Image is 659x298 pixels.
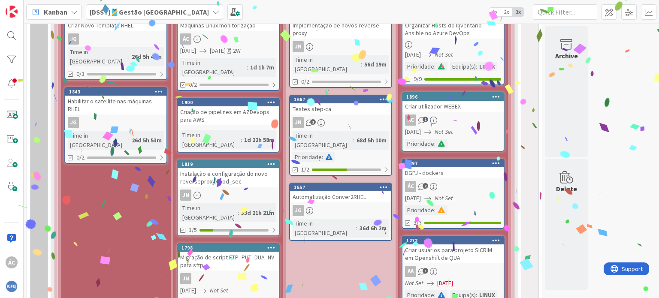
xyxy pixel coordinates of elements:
[178,99,279,106] div: 1900
[293,219,356,238] div: Time in [GEOGRAPHIC_DATA]
[239,208,276,217] div: 35d 21h 21m
[248,63,276,72] div: 1d 1h 7m
[423,268,428,274] span: 1
[476,62,477,71] span: :
[293,131,353,150] div: Time in [GEOGRAPHIC_DATA]
[294,184,391,190] div: 1557
[64,11,167,80] a: Criar Novo Template RHELJGTime in [GEOGRAPHIC_DATA]:26d 5h 45m0/3
[180,203,238,222] div: Time in [GEOGRAPHIC_DATA]
[180,286,196,295] span: [DATE]
[362,60,389,69] div: 56d 19m
[181,99,279,105] div: 1900
[435,194,453,202] i: Not Set
[435,51,453,58] i: Not Set
[434,205,435,215] span: :
[130,135,164,145] div: 26d 5h 53m
[233,46,241,55] div: 2W
[178,244,279,271] div: 1798Migração de script FTP_PUT_DUA_NV para sftp
[301,165,309,174] span: 1/2
[406,160,504,166] div: 1897
[289,11,392,88] a: Implementação de novos reverse proxyJNTime in [GEOGRAPHIC_DATA]:56d 19m0/2
[6,256,18,268] div: ÁC
[180,273,191,284] div: JN
[68,33,79,45] div: JG
[402,160,504,178] div: 1897DGPJ - dockers
[289,95,392,176] a: 1667Testes step-caJNTime in [GEOGRAPHIC_DATA]:68d 5h 10mPrioridade:1/2
[353,135,354,145] span: :
[290,20,391,39] div: Implementação de novos reverse proxy
[402,237,504,263] div: 1272Criar usuários para projeto SICRIM em Openshift de QUA
[180,58,247,77] div: Time in [GEOGRAPHIC_DATA]
[6,280,18,292] img: avatar
[130,52,164,61] div: 26d 5h 45m
[290,103,391,114] div: Testes step-ca
[402,93,504,101] div: 1896
[181,245,279,251] div: 1798
[242,135,276,144] div: 1d 22h 58m
[402,93,504,112] div: 1896Criar utilizador WEBEX
[450,62,476,71] div: Equipa(s)
[293,41,304,52] div: JN
[68,131,128,150] div: Time in [GEOGRAPHIC_DATA]
[414,218,422,227] span: 3/3
[247,63,248,72] span: :
[414,75,422,84] span: 9/9
[402,159,505,229] a: 1897DGPJ - dockersÁC[DATE]Not SetPrioridade:3/3
[293,117,304,128] div: JN
[178,33,279,45] div: ÁC
[178,20,279,31] div: Máquinas Linux monitorização
[402,20,504,39] div: Organizar Hosts do Inventário Ansible no Azure DevOps
[178,168,279,187] div: Instalação e configuração do novo reverseproxy/mod_sec
[405,194,421,203] span: [DATE]
[423,183,428,189] span: 2
[406,94,504,100] div: 1896
[290,41,391,52] div: JN
[290,96,391,114] div: 1667Testes step-ca
[405,205,434,215] div: Prioridade
[178,190,279,201] div: JN
[128,52,130,61] span: :
[361,60,362,69] span: :
[210,46,226,55] span: [DATE]
[406,238,504,244] div: 1272
[18,1,39,12] span: Support
[178,160,279,168] div: 1819
[405,139,434,148] div: Prioridade
[128,135,130,145] span: :
[178,273,279,284] div: JN
[310,119,316,125] span: 1
[290,12,391,39] div: Implementação de novos reverse proxy
[555,51,578,61] div: Archive
[180,33,191,45] div: ÁC
[76,69,85,78] span: 0/3
[405,50,421,59] span: [DATE]
[180,190,191,201] div: JN
[322,152,323,162] span: :
[423,117,428,122] span: 1
[178,244,279,252] div: 1798
[69,89,166,95] div: 1843
[402,92,505,152] a: 1896Criar utilizador WEBEXÁC[DATE]Not SetPrioridade:
[556,184,577,194] div: Delete
[402,160,504,167] div: 1897
[210,286,228,294] i: Not Set
[477,62,497,71] div: LINUX
[180,130,241,149] div: Time in [GEOGRAPHIC_DATA]
[76,153,85,162] span: 0/2
[6,6,18,18] img: Visit kanbanzone.com
[405,114,416,126] div: ÁC
[65,88,166,114] div: 1843Habilitar o satellite nas máquinas RHEL
[405,279,423,287] i: Not Set
[64,87,167,164] a: 1843Habilitar o satellite nas máquinas RHELJGTime in [GEOGRAPHIC_DATA]:26d 5h 53m0/2
[405,266,416,277] div: AA
[402,167,504,178] div: DGPJ - dockers
[405,127,421,136] span: [DATE]
[435,128,453,135] i: Not Set
[189,226,197,235] span: 1/5
[290,96,391,103] div: 1667
[65,117,166,128] div: JG
[434,139,435,148] span: :
[293,152,322,162] div: Prioridade
[68,47,128,66] div: Time in [GEOGRAPHIC_DATA]
[356,223,357,233] span: :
